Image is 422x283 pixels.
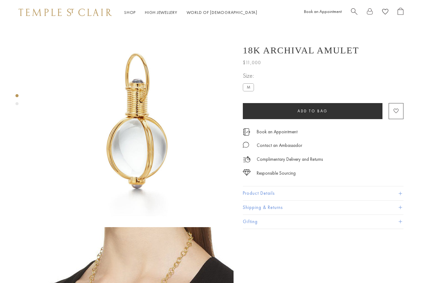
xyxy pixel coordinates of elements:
[257,128,298,135] a: Book an Appointment
[398,8,403,17] a: Open Shopping Bag
[243,169,251,176] img: icon_sourcing.svg
[19,9,112,16] img: Temple St. Clair
[243,142,249,148] img: MessageIcon-01_2.svg
[243,71,256,81] span: Size:
[243,59,261,67] span: $11,000
[15,93,19,110] div: Product gallery navigation
[187,10,257,15] a: World of [DEMOGRAPHIC_DATA]World of [DEMOGRAPHIC_DATA]
[124,10,136,15] a: ShopShop
[257,142,302,149] div: Contact an Ambassador
[145,10,177,15] a: High JewelleryHigh Jewellery
[257,169,296,177] div: Responsible Sourcing
[243,156,251,163] img: icon_delivery.svg
[351,8,357,17] a: Search
[124,9,257,16] nav: Main navigation
[40,25,234,218] img: 18K Archival Amulet
[243,83,254,91] label: M
[243,103,382,119] button: Add to bag
[243,128,250,135] img: icon_appointment.svg
[304,9,342,14] a: Book an Appointment
[243,186,403,200] button: Product Details
[243,201,403,214] button: Shipping & Returns
[257,156,323,163] p: Complimentary Delivery and Returns
[391,254,416,277] iframe: Gorgias live chat messenger
[243,215,403,229] button: Gifting
[382,8,388,17] a: View Wishlist
[243,45,359,56] h1: 18K Archival Amulet
[298,108,328,114] span: Add to bag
